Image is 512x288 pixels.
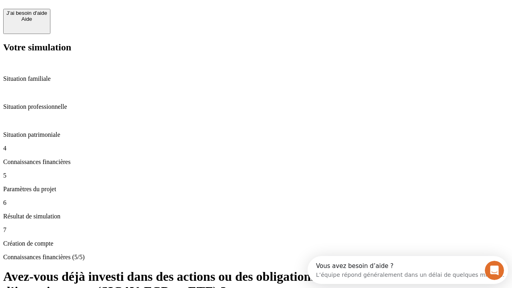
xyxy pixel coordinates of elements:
p: Création de compte [3,240,509,247]
iframe: Intercom live chat discovery launcher [308,256,508,284]
iframe: Intercom live chat [485,261,504,280]
p: 5 [3,172,509,179]
p: Connaissances financières [3,158,509,166]
h2: Votre simulation [3,42,509,53]
button: J’ai besoin d'aideAide [3,9,50,34]
p: Situation familiale [3,75,509,82]
p: 4 [3,145,509,152]
div: L’équipe répond généralement dans un délai de quelques minutes. [8,13,197,22]
div: Aide [6,16,47,22]
div: Ouvrir le Messenger Intercom [3,3,220,25]
p: Situation patrimoniale [3,131,509,138]
p: 6 [3,199,509,206]
p: Paramètres du projet [3,186,509,193]
p: Résultat de simulation [3,213,509,220]
p: Situation professionnelle [3,103,509,110]
p: 7 [3,226,509,234]
div: Vous avez besoin d’aide ? [8,7,197,13]
div: J’ai besoin d'aide [6,10,47,16]
p: Connaissances financières (5/5) [3,254,509,261]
